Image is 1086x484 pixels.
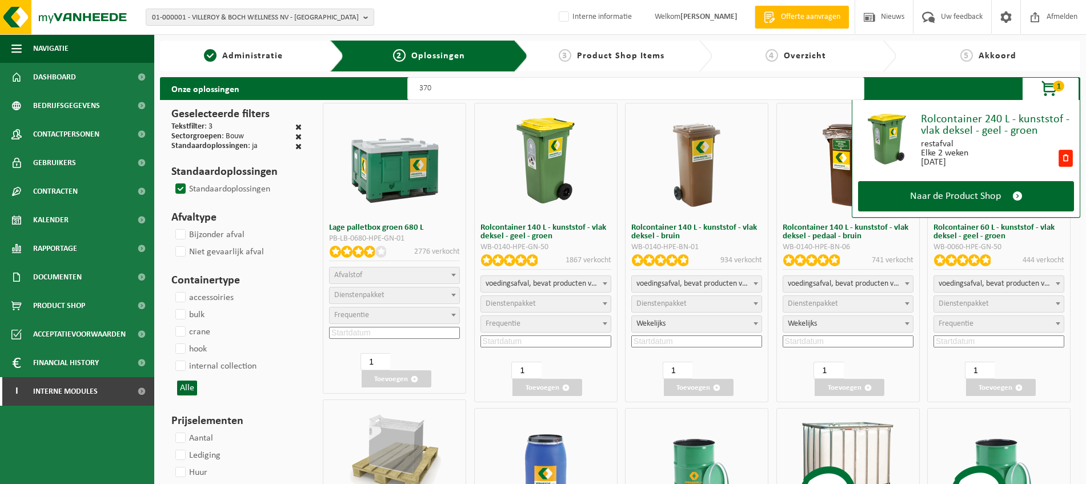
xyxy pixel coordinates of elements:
div: : ja [171,142,258,152]
div: WB-0140-HPE-BN-06 [783,243,913,251]
span: voedingsafval, bevat producten van dierlijke oorsprong, onverpakt, categorie 3 [933,275,1064,293]
input: 1 [360,353,390,370]
div: WB-0060-HPE-GN-50 [933,243,1064,251]
a: 4Overzicht [718,49,873,63]
span: Product Shop [33,291,85,320]
label: Huur [173,464,207,481]
span: Overzicht [784,51,826,61]
div: Rolcontainer 240 L - kunststof - vlak deksel - geel - groen [921,114,1074,137]
a: Naar de Product Shop [858,181,1074,211]
span: voedingsafval, bevat producten van dierlijke oorsprong, onverpakt, categorie 3 [480,275,611,293]
input: Startdatum [783,335,913,347]
h3: Afvaltype [171,209,302,226]
span: Acceptatievoorwaarden [33,320,126,349]
button: Toevoegen [815,379,884,396]
h3: Rolcontainer 140 L - kunststof - vlak deksel - geel - groen [480,223,611,241]
span: Akkoord [979,51,1016,61]
span: Dienstenpakket [939,299,989,308]
span: I [11,377,22,406]
label: Bijzonder afval [173,226,245,243]
h3: Rolcontainer 140 L - kunststof - vlak deksel - bruin [631,223,762,241]
span: Documenten [33,263,82,291]
div: WB-0140-HPE-GN-50 [480,243,611,251]
input: Startdatum [631,335,762,347]
span: Bedrijfsgegevens [33,91,100,120]
span: 5 [960,49,973,62]
span: Dienstenpakket [636,299,687,308]
span: 01-000001 - VILLEROY & BOCH WELLNESS NV - [GEOGRAPHIC_DATA] [152,9,359,26]
span: Standaardoplossingen [171,142,248,150]
span: Financial History [33,349,99,377]
button: Toevoegen [512,379,582,396]
div: PB-LB-0680-HPE-GN-01 [329,235,460,243]
label: internal collection [173,358,257,375]
img: WB-0140-HPE-GN-50 [497,112,594,209]
span: Frequentie [486,319,520,328]
span: 1 [1053,81,1064,91]
div: Elke 2 weken [921,149,968,158]
span: Wekelijks [631,315,762,333]
span: voedingsafval, bevat producten van dierlijke oorsprong, onverpakt, categorie 3 [783,276,913,292]
p: 1867 verkocht [566,254,611,266]
img: WB-0240-HPE-GN-50 [858,110,915,167]
span: Dashboard [33,63,76,91]
h3: Rolcontainer 60 L - kunststof - vlak deksel - geel - groen [933,223,1064,241]
span: Wekelijks [783,315,913,333]
span: Oplossingen [411,51,465,61]
button: Toevoegen [664,379,734,396]
span: 4 [766,49,778,62]
input: Startdatum [933,335,1064,347]
h2: Onze oplossingen [160,77,251,100]
span: Interne modules [33,377,98,406]
div: : Bouw [171,133,244,142]
label: Niet gevaarlijk afval [173,243,264,261]
h3: Geselecteerde filters [171,106,302,123]
span: 2 [393,49,406,62]
span: Kalender [33,206,69,234]
button: Toevoegen [362,370,431,387]
span: voedingsafval, bevat producten van dierlijke oorsprong, onverpakt, categorie 3 [783,275,913,293]
h3: Containertype [171,272,302,289]
span: voedingsafval, bevat producten van dierlijke oorsprong, onverpakt, categorie 3 [481,276,611,292]
label: crane [173,323,210,341]
input: 1 [511,362,541,379]
span: Afvalstof [334,271,362,279]
span: Naar de Product Shop [910,190,1001,202]
input: 1 [814,362,843,379]
label: accessoiries [173,289,234,306]
a: 5Akkoord [902,49,1075,63]
input: Startdatum [329,327,460,339]
h3: Lage palletbox groen 680 L [329,223,460,232]
img: WB-0140-HPE-BN-01 [648,112,746,209]
span: Contactpersonen [33,120,99,149]
span: Rapportage [33,234,77,263]
span: Wekelijks [783,316,913,332]
span: 1 [204,49,217,62]
span: Frequentie [939,319,973,328]
span: voedingsafval, bevat producten van dierlijke oorsprong, onverpakt, categorie 3 [934,276,1064,292]
input: Startdatum [480,335,611,347]
label: Interne informatie [556,9,632,26]
span: Product Shop Items [577,51,664,61]
span: Gebruikers [33,149,76,177]
div: WB-0140-HPE-BN-01 [631,243,762,251]
label: Aantal [173,430,213,447]
span: Offerte aanvragen [778,11,843,23]
input: 1 [965,362,995,379]
span: Navigatie [33,34,69,63]
button: Toevoegen [966,379,1036,396]
a: 3Product Shop Items [534,49,689,63]
h3: Standaardoplossingen [171,163,302,181]
span: Frequentie [334,311,369,319]
p: 934 verkocht [720,254,762,266]
label: Standaardoplossingen [173,181,270,198]
img: WB-0140-HPE-BN-06 [799,112,896,209]
button: 1 [1022,77,1079,100]
img: PB-LB-0680-HPE-GN-01 [346,112,443,209]
p: 444 verkocht [1023,254,1064,266]
input: 1 [663,362,692,379]
label: bulk [173,306,205,323]
span: Dienstenpakket [788,299,838,308]
span: Dienstenpakket [334,291,384,299]
div: : 3 [171,123,213,133]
